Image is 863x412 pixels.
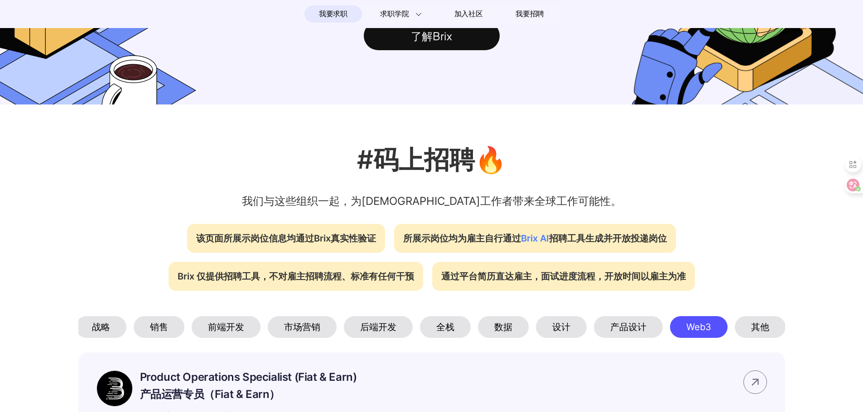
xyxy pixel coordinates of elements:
div: 该页面所展示岗位信息均通过Brix真实性验证 [187,224,385,253]
div: 设计 [536,316,587,338]
span: 我要求职 [319,7,347,21]
div: 其他 [735,316,786,338]
div: 通过平台简历直达雇主，面试进度流程，开放时间以雇主为准 [432,262,695,291]
div: 全栈 [420,316,471,338]
font: 产品运营专员（Fiat & Earn） [140,388,280,401]
div: Brix 仅提供招聘工具，不对雇主招聘流程、标准有任何干预 [169,262,423,291]
div: 数据 [478,316,529,338]
div: 所展示岗位均为雇主自行通过 招聘工具生成并开放投递岗位 [394,224,676,253]
span: 求职学院 [380,9,409,19]
div: 了解Brix [364,21,500,50]
div: 后端开发 [344,316,413,338]
div: 战略 [76,316,126,338]
div: 销售 [134,316,184,338]
div: 产品设计 [594,316,663,338]
div: 前端开发 [192,316,260,338]
span: Brix AI [521,233,549,244]
span: 我要招聘 [516,9,544,19]
span: 加入社区 [454,7,483,21]
p: Product Operations Specialist (Fiat & Earn) [140,370,557,405]
div: Web3 [670,316,728,338]
div: 市场营销 [268,316,337,338]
